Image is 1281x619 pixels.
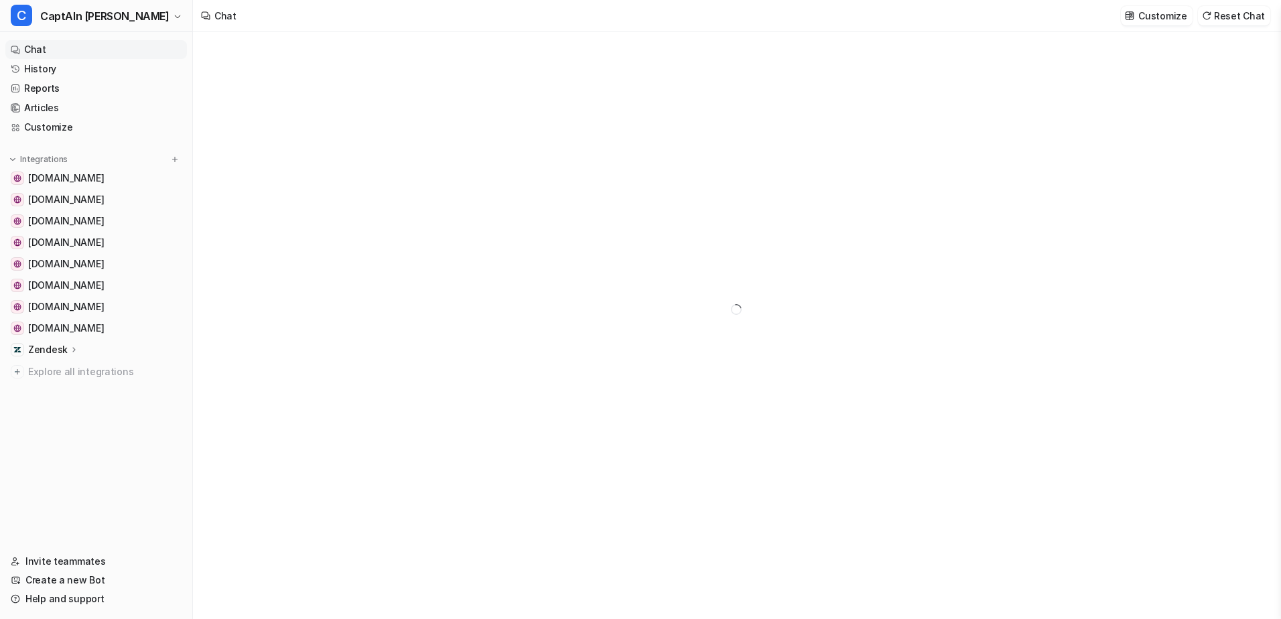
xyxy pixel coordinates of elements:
img: www.nordsee-bike.de [13,324,21,332]
a: History [5,60,187,78]
a: Customize [5,118,187,137]
button: Integrations [5,153,72,166]
img: customize [1125,11,1134,21]
a: www.inselbus-norderney.de[DOMAIN_NAME] [5,297,187,316]
a: Chat [5,40,187,59]
img: explore all integrations [11,365,24,379]
img: www.inselfaehre.de [13,196,21,204]
span: [DOMAIN_NAME] [28,236,104,249]
img: reset [1202,11,1211,21]
span: [DOMAIN_NAME] [28,214,104,228]
span: [DOMAIN_NAME] [28,300,104,314]
img: www.inseltouristik.de [13,217,21,225]
a: Explore all integrations [5,362,187,381]
span: [DOMAIN_NAME] [28,322,104,335]
a: www.inselflieger.de[DOMAIN_NAME] [5,255,187,273]
img: www.inselbus-norderney.de [13,303,21,311]
a: www.inselparker.de[DOMAIN_NAME] [5,276,187,295]
a: www.inseltouristik.de[DOMAIN_NAME] [5,212,187,230]
span: CaptAIn [PERSON_NAME] [40,7,170,25]
div: Chat [214,9,237,23]
a: www.frisonaut.de[DOMAIN_NAME] [5,169,187,188]
img: www.inselexpress.de [13,238,21,247]
span: [DOMAIN_NAME] [28,171,104,185]
p: Zendesk [28,343,68,356]
p: Customize [1138,9,1187,23]
a: Create a new Bot [5,571,187,590]
p: Integrations [20,154,68,165]
img: menu_add.svg [170,155,180,164]
img: Zendesk [13,346,21,354]
img: www.inselflieger.de [13,260,21,268]
button: Reset Chat [1198,6,1270,25]
span: [DOMAIN_NAME] [28,193,104,206]
button: Customize [1121,6,1192,25]
span: Explore all integrations [28,361,182,383]
a: Invite teammates [5,552,187,571]
img: www.inselparker.de [13,281,21,289]
a: Help and support [5,590,187,608]
a: www.nordsee-bike.de[DOMAIN_NAME] [5,319,187,338]
a: www.inselexpress.de[DOMAIN_NAME] [5,233,187,252]
img: www.frisonaut.de [13,174,21,182]
a: Articles [5,98,187,117]
span: C [11,5,32,26]
img: expand menu [8,155,17,164]
span: [DOMAIN_NAME] [28,257,104,271]
a: www.inselfaehre.de[DOMAIN_NAME] [5,190,187,209]
a: Reports [5,79,187,98]
span: [DOMAIN_NAME] [28,279,104,292]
